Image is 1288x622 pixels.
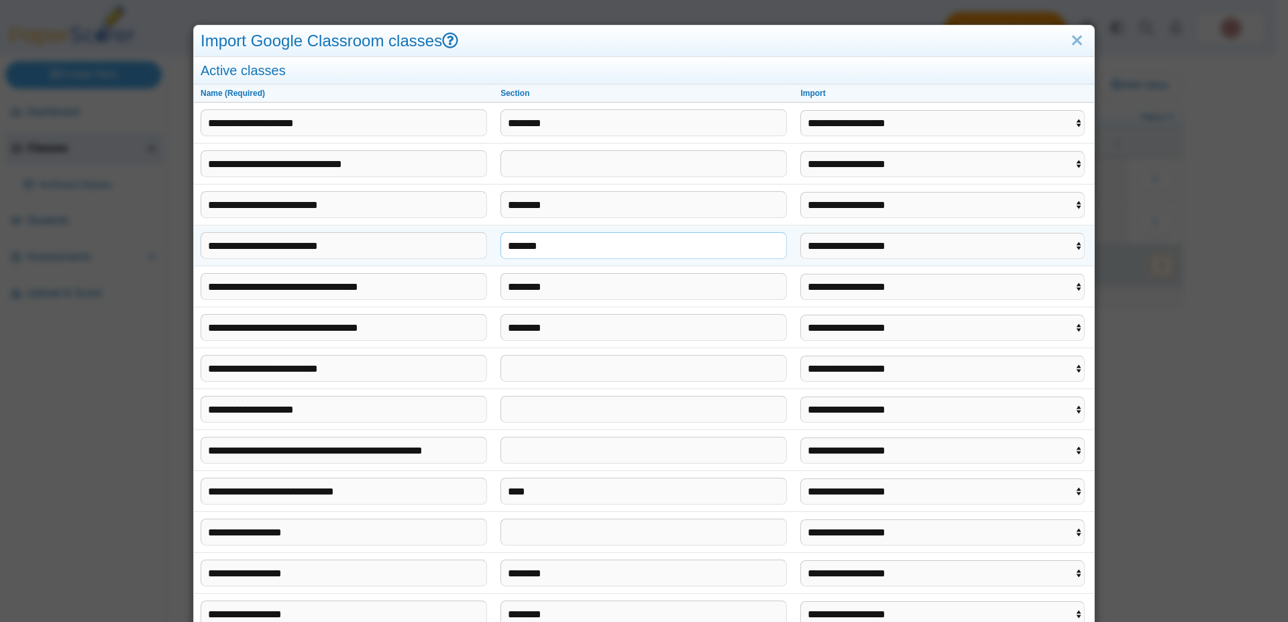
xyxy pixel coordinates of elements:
[194,85,494,103] th: Name (Required)
[1067,30,1087,52] a: Close
[794,85,1094,103] th: Import
[494,85,794,103] th: Section
[194,25,1094,57] div: Import Google Classroom classes
[194,57,1094,85] div: Active classes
